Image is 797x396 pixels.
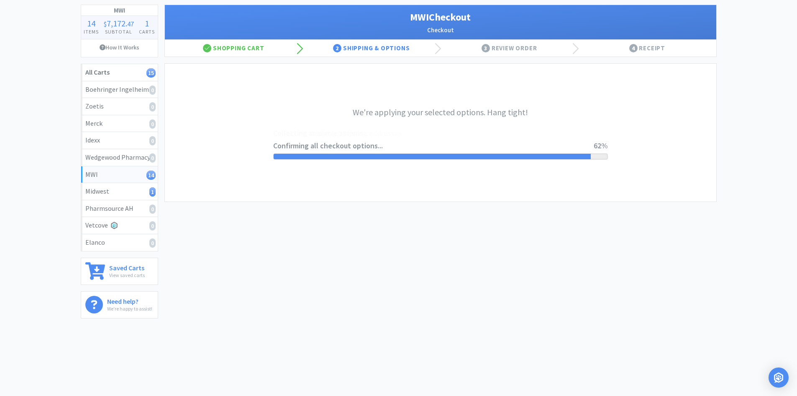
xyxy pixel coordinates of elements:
[85,169,154,180] div: MWI
[149,153,156,163] i: 0
[769,368,789,388] div: Open Intercom Messenger
[104,20,107,28] span: $
[594,141,608,150] span: 62%
[441,40,579,57] div: Review Order
[85,186,154,197] div: Midwest
[85,152,154,163] div: Wedgewood Pharmacy
[81,183,158,200] a: Midwest1
[149,102,156,111] i: 0
[81,98,158,115] a: Zoetis0
[81,115,158,132] a: Merck0
[81,200,158,217] a: Pharmsource AH0
[273,106,608,119] h3: We're applying your selected options. Hang tight!
[101,19,136,28] div: .
[107,296,152,305] h6: Need help?
[81,258,158,285] a: Saved CartsView saved carts
[81,28,101,36] h4: Items
[173,9,708,25] h1: MWI Checkout
[146,68,156,78] i: 15
[107,18,126,28] span: 7,172
[273,127,594,140] span: Collecting shipping options...
[85,101,154,112] div: Zoetis
[109,262,145,271] h6: Saved Carts
[333,44,341,52] span: 2
[85,135,154,146] div: Idexx
[149,221,156,230] i: 0
[165,40,303,57] div: Shopping Cart
[81,39,158,55] a: How It Works
[81,81,158,98] a: Boehringer Ingelheim0
[149,204,156,214] i: 0
[149,238,156,248] i: 0
[578,40,716,57] div: Receipt
[85,237,154,248] div: Elanco
[302,40,441,57] div: Shipping & Options
[109,271,145,279] p: View saved carts
[81,64,158,81] a: All Carts15
[81,149,158,166] a: Wedgewood Pharmacy0
[629,44,638,52] span: 4
[81,217,158,234] a: Vetcove0
[85,203,154,214] div: Pharmsource AH
[101,28,136,36] h4: Subtotal
[85,84,154,95] div: Boehringer Ingelheim
[273,140,594,152] span: Confirming all checkout options...
[136,28,157,36] h4: Carts
[85,118,154,129] div: Merck
[85,68,110,76] strong: All Carts
[85,220,154,231] div: Vetcove
[173,25,708,35] h2: Checkout
[81,5,158,16] h1: MWI
[149,136,156,145] i: 0
[146,171,156,180] i: 14
[127,20,134,28] span: 47
[482,44,490,52] span: 3
[149,119,156,129] i: 0
[149,187,156,197] i: 1
[87,18,95,28] span: 14
[107,305,152,313] p: We're happy to assist!
[81,234,158,251] a: Elanco0
[145,18,149,28] span: 1
[149,85,156,95] i: 0
[81,166,158,184] a: MWI14
[81,132,158,149] a: Idexx0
